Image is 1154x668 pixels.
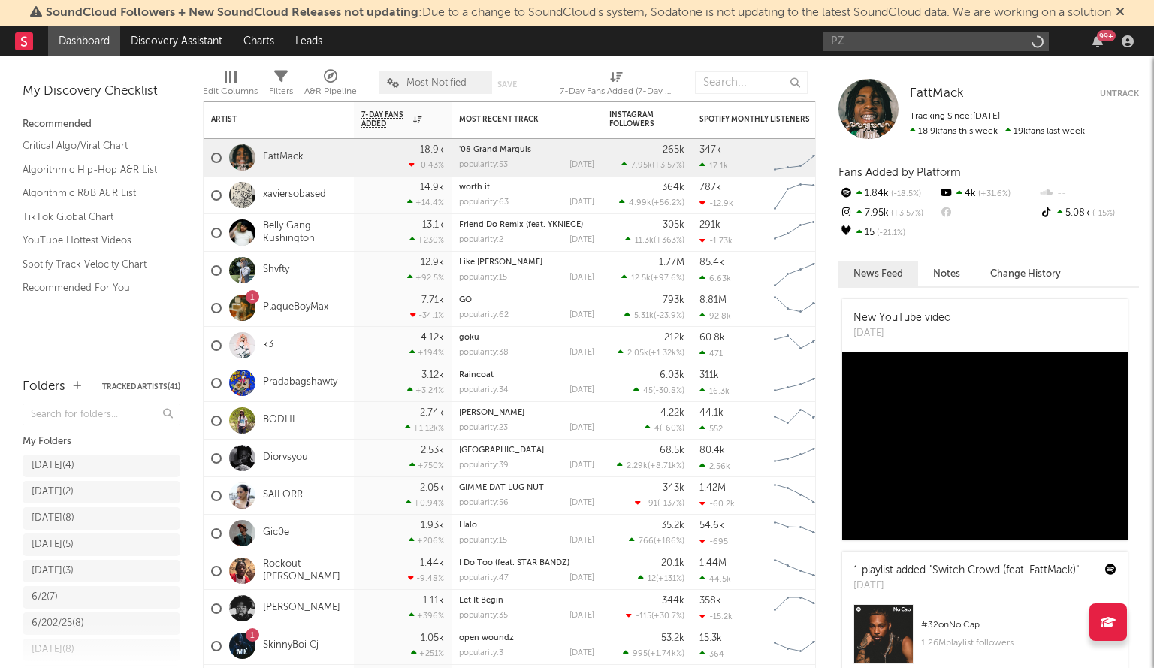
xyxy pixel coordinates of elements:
a: Critical Algo/Viral Chart [23,138,165,154]
div: 364k [662,183,684,192]
div: 787k [699,183,721,192]
a: BODHI [263,414,295,427]
div: Like Mike [459,258,594,267]
div: +3.24 % [407,385,444,395]
div: 343k [663,483,684,493]
a: PlaqueBoyMax [263,301,328,314]
span: 45 [643,387,653,395]
div: +251 % [411,648,444,658]
svg: Chart title [767,327,835,364]
div: popularity: 38 [459,349,509,357]
a: '08 Grand Marquis [459,146,531,154]
span: 766 [639,537,654,546]
div: [DATE] [569,274,594,282]
div: 18.9k [420,145,444,155]
div: [DATE] [569,236,594,244]
div: Filters [269,64,293,107]
div: 6/202/25 ( 8 ) [32,615,84,633]
div: 1.44M [699,558,727,568]
div: Edit Columns [203,83,258,101]
svg: Chart title [767,627,835,665]
div: 80.4k [699,446,725,455]
a: Pradabagshawty [263,376,337,389]
div: popularity: 63 [459,198,509,207]
div: 1.84k [838,184,938,204]
a: Dashboard [48,26,120,56]
input: Search for artists [823,32,1049,51]
div: -9.48 % [408,573,444,583]
a: [DATE](5) [23,533,180,556]
div: ( ) [625,235,684,245]
a: Let It Begin [459,597,503,605]
span: +186 % [656,537,682,546]
div: Ophelia [459,409,594,417]
div: 1.77M [659,258,684,268]
span: 995 [633,650,648,658]
div: 35.2k [661,521,684,530]
div: [DATE] ( 4 ) [32,457,74,475]
div: 3.12k [421,370,444,380]
div: 60.8k [699,333,725,343]
div: -15.2k [699,612,733,621]
div: -1.73k [699,236,733,246]
a: [PERSON_NAME] [459,409,524,417]
div: 1.05k [421,633,444,643]
div: I Do Too (feat. STAR BANDZ) [459,559,594,567]
div: 16.3k [699,386,730,396]
div: popularity: 34 [459,386,509,394]
div: 53.2k [661,633,684,643]
div: popularity: 47 [459,574,509,582]
span: +31.6 % [976,190,1011,198]
div: 7-Day Fans Added (7-Day Fans Added) [560,83,672,101]
button: Notes [918,261,975,286]
a: xaviersobased [263,189,326,201]
svg: Chart title [767,177,835,214]
a: Friend Do Remix (feat. YKNIECE) [459,221,583,229]
div: My Folders [23,433,180,451]
button: Untrack [1100,86,1139,101]
span: -15 % [1090,210,1115,218]
div: [DATE] [569,161,594,169]
span: -30.8 % [655,387,682,395]
div: My Discovery Checklist [23,83,180,101]
div: ( ) [638,573,684,583]
svg: Chart title [767,477,835,515]
svg: Chart title [767,252,835,289]
div: [DATE] ( 2 ) [32,483,74,501]
div: 1.42M [699,483,726,493]
span: Most Notified [406,78,467,88]
div: GO [459,296,594,304]
div: +194 % [409,348,444,358]
button: 99+ [1092,35,1103,47]
div: 305k [663,220,684,230]
svg: Chart title [767,139,835,177]
div: 20.1k [661,558,684,568]
div: 7.71k [421,295,444,305]
div: 44.5k [699,574,731,584]
div: 1.44k [420,558,444,568]
span: Tracking Since: [DATE] [910,112,1000,121]
div: 12.9k [421,258,444,268]
div: ( ) [618,348,684,358]
div: [DATE] ( 5 ) [32,536,74,554]
div: ( ) [629,536,684,546]
div: -- [1039,184,1139,204]
div: 347k [699,145,721,155]
div: Recommended [23,116,180,134]
div: 7-Day Fans Added (7-Day Fans Added) [560,64,672,107]
div: [DATE] ( 8 ) [32,641,74,659]
div: Friend Do Remix (feat. YKNIECE) [459,221,594,229]
div: [DATE] ( 8 ) [32,509,74,527]
span: -137 % [660,500,682,508]
div: [DATE] [569,424,594,432]
a: k3 [263,339,273,352]
div: 4.12k [421,333,444,343]
input: Search... [695,71,808,94]
div: 17.1k [699,161,728,171]
span: 2.29k [627,462,648,470]
div: ( ) [619,198,684,207]
div: [DATE] [853,579,1079,594]
a: [DATE](3) [23,560,180,582]
svg: Chart title [767,402,835,440]
div: -0.43 % [409,160,444,170]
